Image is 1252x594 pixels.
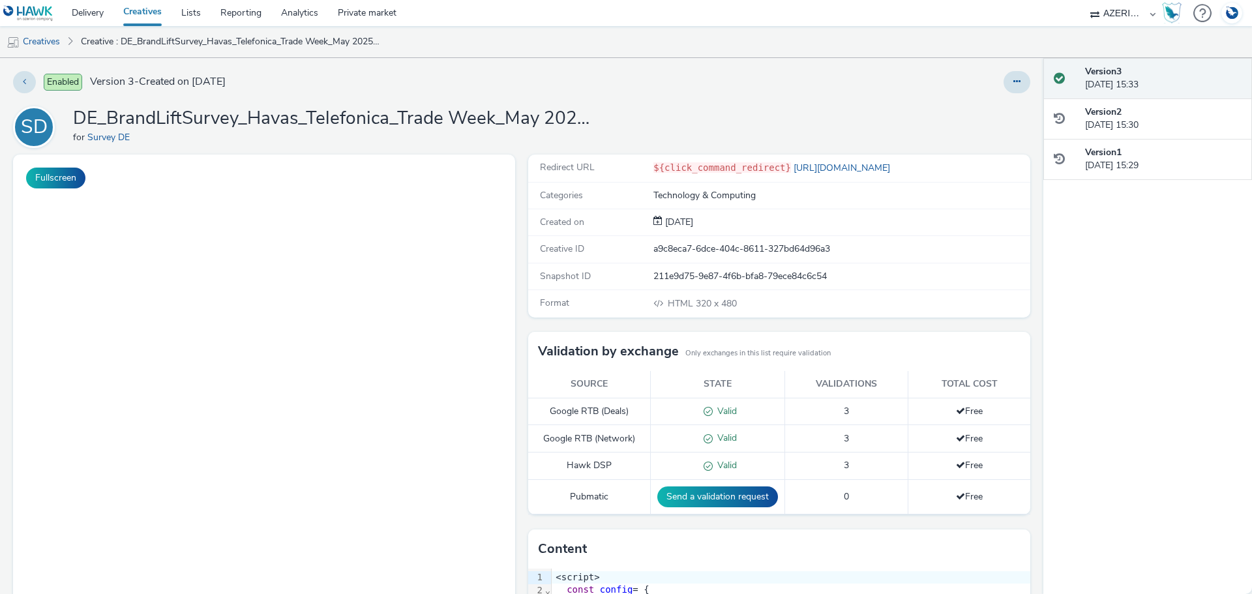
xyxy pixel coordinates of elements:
[1085,106,1122,118] strong: Version 2
[13,121,60,133] a: SD
[528,425,651,453] td: Google RTB (Network)
[540,161,595,173] span: Redirect URL
[844,459,849,471] span: 3
[657,486,778,507] button: Send a validation request
[713,459,737,471] span: Valid
[785,371,908,398] th: Validations
[1162,3,1187,23] a: Hawk Academy
[7,36,20,49] img: mobile
[668,297,696,310] span: HTML
[685,348,831,359] small: Only exchanges in this list require validation
[956,490,983,503] span: Free
[44,74,82,91] span: Enabled
[1085,146,1122,158] strong: Version 1
[666,297,737,310] span: 320 x 480
[528,453,651,480] td: Hawk DSP
[552,571,1030,584] div: <script>
[908,371,1030,398] th: Total cost
[653,189,1029,202] div: Technology & Computing
[956,405,983,417] span: Free
[528,371,651,398] th: Source
[713,432,737,444] span: Valid
[1085,65,1122,78] strong: Version 3
[651,371,785,398] th: State
[87,131,135,143] a: Survey DE
[26,168,85,188] button: Fullscreen
[844,432,849,445] span: 3
[528,480,651,514] td: Pubmatic
[3,5,53,22] img: undefined Logo
[653,243,1029,256] div: a9c8eca7-6dce-404c-8611-327bd64d96a3
[1085,146,1242,173] div: [DATE] 15:29
[21,109,48,145] div: SD
[956,432,983,445] span: Free
[1085,106,1242,132] div: [DATE] 15:30
[844,405,849,417] span: 3
[653,270,1029,283] div: 211e9d75-9e87-4f6b-bfa8-79ece84c6c54
[540,216,584,228] span: Created on
[1222,3,1242,24] img: Account DE
[653,162,791,173] code: ${click_command_redirect}
[663,216,693,228] span: [DATE]
[844,490,849,503] span: 0
[956,459,983,471] span: Free
[540,270,591,282] span: Snapshot ID
[73,106,595,131] h1: DE_BrandLiftSurvey_Havas_Telefonica_Trade Week_May 2025_320x480_250508
[74,26,387,57] a: Creative : DE_BrandLiftSurvey_Havas_Telefonica_Trade Week_May 2025_320x480_250508
[540,189,583,201] span: Categories
[791,162,895,174] a: [URL][DOMAIN_NAME]
[528,571,544,584] div: 1
[713,405,737,417] span: Valid
[540,297,569,309] span: Format
[663,216,693,229] div: Creation 08 May 2025, 15:29
[1085,65,1242,92] div: [DATE] 15:33
[538,539,587,559] h3: Content
[90,74,226,89] span: Version 3 - Created on [DATE]
[528,398,651,425] td: Google RTB (Deals)
[540,243,584,255] span: Creative ID
[73,131,87,143] span: for
[538,342,679,361] h3: Validation by exchange
[1162,3,1182,23] img: Hawk Academy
